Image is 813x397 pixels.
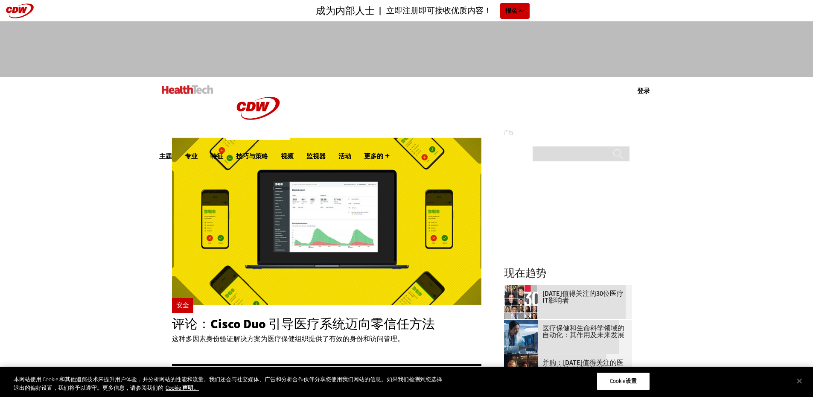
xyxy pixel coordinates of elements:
[504,354,542,361] a: 商界领袖在会议室握手
[236,152,268,160] font: 技巧与策略
[504,320,542,327] a: 医学研究人员在实验室中查看监视器上的图像
[172,137,482,305] img: 思科双核
[542,324,624,339] font: 医疗保健和生命科学领域的自动化：其作用及未来发展
[166,384,199,391] a: 有关您的隐私的更多信息
[504,138,632,245] iframe: 广告
[284,6,375,16] a: 成为内部人士
[597,372,650,390] button: Cookie设置
[542,358,624,374] font: 并购：[DATE]值得关注的医疗保健并购活动概览
[504,325,627,339] a: 医疗保健和生命科学领域的自动化：其作用及未来发展
[338,152,351,160] font: 活动
[790,371,809,390] button: 关闭
[210,153,223,159] a: 特征
[504,354,538,388] img: 商界领袖在会议室握手
[281,153,294,159] a: 视频
[176,301,189,309] font: 安全
[504,285,538,319] img: 有影响力人士的拼贴画
[610,377,637,385] font: Cookie设置
[375,7,492,15] a: 立即注册即可接收优质内容！
[166,384,199,391] font: Cookie 声明。
[338,153,351,159] a: 活动
[185,152,198,160] font: 专业
[504,285,542,292] a: 有影响力人士的拼贴画
[542,289,624,305] font: [DATE]值得关注的30位医疗IT影响者
[236,153,268,159] a: 技巧与策略
[306,152,326,160] font: 监视器
[504,290,627,304] a: [DATE]值得关注的30位医疗IT影响者
[386,5,492,16] font: 立即注册即可接收优质内容！
[159,152,172,160] font: 主题
[637,86,650,95] div: 用户菜单
[251,30,562,68] iframe: 广告
[210,152,223,160] font: 特征
[637,87,650,94] a: 登录
[14,376,442,391] font: 本网站使用 Cookie 和其他追踪技术来提升用户体验，并分析网站的性能和流量。我们还会与社交媒体、广告和分析合作伙伴分享您使用我们网站的信息。如果我们检测到您选择退出的偏好设置，我们将予以遵守...
[504,266,547,280] font: 现在趋势
[364,152,383,160] font: 更多的
[504,320,538,354] img: 医学研究人员在实验室中查看监视器上的图像
[500,3,530,19] a: 报名
[281,152,294,160] font: 视频
[226,133,290,142] a: 车辆碰撞险
[172,315,435,333] a: 评论：Cisco Duo 引导医疗系统迈向零信任方法
[306,153,326,159] a: 监视器
[162,85,213,94] img: 家
[172,334,404,343] font: 这种多因素身份验证解决方案为医疗保健组织提供了有效的身份和访问管理。
[505,7,517,15] font: 报名
[504,359,627,373] a: 并购：[DATE]值得关注的医疗保健并购活动概览
[316,4,375,17] font: 成为内部人士
[176,302,189,309] a: 安全
[226,77,290,140] img: 家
